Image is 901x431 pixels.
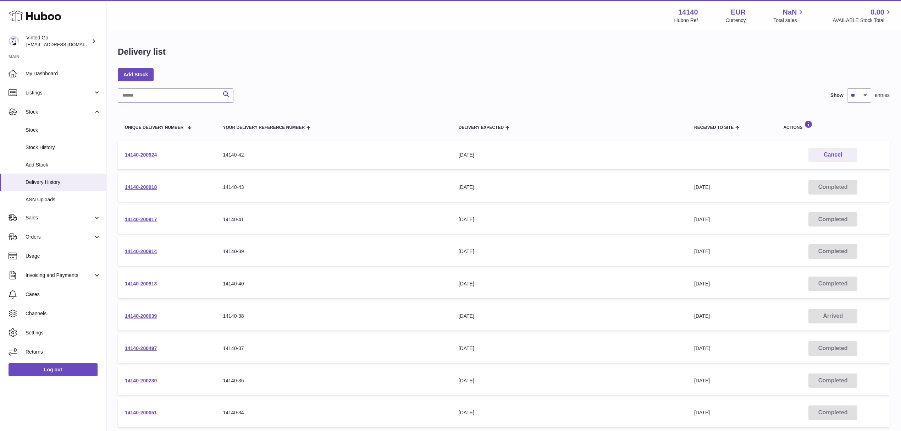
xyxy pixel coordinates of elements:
span: Total sales [773,17,805,24]
span: [DATE] [694,217,710,222]
a: 14140-200914 [125,249,157,254]
a: 14140-200230 [125,378,157,383]
strong: 14140 [678,7,698,17]
a: Log out [9,363,98,376]
span: Usage [26,253,101,260]
span: Add Stock [26,162,101,168]
div: [DATE] [459,280,680,287]
div: Actions [783,120,883,130]
div: 14140-36 [223,377,444,384]
span: Sales [26,214,93,221]
span: Orders [26,234,93,240]
div: [DATE] [459,345,680,352]
a: 14140-200639 [125,313,157,319]
span: Unique Delivery Number [125,125,183,130]
span: Received to Site [694,125,734,130]
span: Your Delivery Reference Number [223,125,305,130]
strong: EUR [731,7,746,17]
a: 14140-200918 [125,184,157,190]
div: [DATE] [459,248,680,255]
span: [DATE] [694,281,710,287]
span: Delivery History [26,179,101,186]
div: [DATE] [459,216,680,223]
div: [DATE] [459,409,680,416]
div: [DATE] [459,152,680,158]
span: Cases [26,291,101,298]
div: [DATE] [459,377,680,384]
span: AVAILABLE Stock Total [833,17,892,24]
span: Stock [26,109,93,115]
a: 14140-200924 [125,152,157,158]
div: 14140-42 [223,152,444,158]
span: Listings [26,89,93,96]
a: Add Stock [118,68,154,81]
a: 0.00 AVAILABLE Stock Total [833,7,892,24]
label: Show [830,92,844,99]
a: 14140-200497 [125,345,157,351]
div: [DATE] [459,184,680,191]
span: Settings [26,329,101,336]
span: Invoicing and Payments [26,272,93,279]
a: 14140-200051 [125,410,157,415]
span: 0.00 [870,7,884,17]
span: [DATE] [694,313,710,319]
h1: Delivery list [118,46,166,58]
span: Channels [26,310,101,317]
span: [EMAIL_ADDRESS][DOMAIN_NAME] [26,42,104,47]
span: My Dashboard [26,70,101,77]
a: 14140-200917 [125,217,157,222]
span: NaN [783,7,797,17]
a: 14140-200913 [125,281,157,287]
button: Cancel [808,148,857,162]
span: [DATE] [694,345,710,351]
div: 14140-38 [223,313,444,320]
span: Delivery Expected [459,125,504,130]
div: Vinted Go [26,34,90,48]
div: Huboo Ref [674,17,698,24]
span: Returns [26,349,101,355]
a: NaN Total sales [773,7,805,24]
div: 14140-40 [223,280,444,287]
span: ASN Uploads [26,196,101,203]
div: Currency [726,17,746,24]
div: 14140-43 [223,184,444,191]
span: [DATE] [694,410,710,415]
div: [DATE] [459,313,680,320]
div: 14140-39 [223,248,444,255]
div: 14140-34 [223,409,444,416]
span: entries [875,92,890,99]
img: internalAdmin-14140@internal.huboo.com [9,36,19,47]
span: [DATE] [694,184,710,190]
span: [DATE] [694,249,710,254]
span: [DATE] [694,378,710,383]
div: 14140-41 [223,216,444,223]
div: 14140-37 [223,345,444,352]
span: Stock [26,127,101,133]
span: Stock History [26,144,101,151]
